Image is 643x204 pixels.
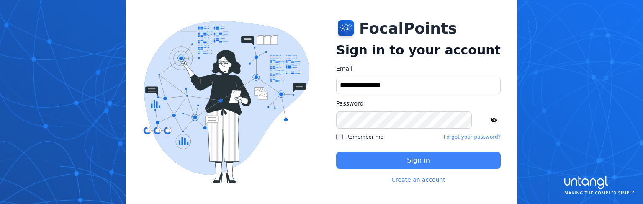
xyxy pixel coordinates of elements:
[336,134,383,140] label: Remember me
[336,134,343,140] input: Remember me
[391,176,445,184] a: Create an account
[336,152,501,169] button: Sign in
[444,134,501,140] a: Forgot your password?
[336,65,501,73] label: Email
[359,20,457,37] h1: FocalPoints
[336,99,501,108] label: Password
[336,43,501,58] h2: Sign in to your account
